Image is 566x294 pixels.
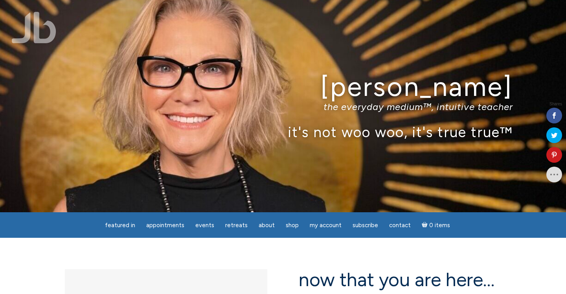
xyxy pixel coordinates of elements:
[221,218,252,233] a: Retreats
[286,222,299,229] span: Shop
[225,222,248,229] span: Retreats
[422,222,429,229] i: Cart
[141,218,189,233] a: Appointments
[348,218,383,233] a: Subscribe
[146,222,184,229] span: Appointments
[254,218,279,233] a: About
[105,222,135,229] span: featured in
[305,218,346,233] a: My Account
[417,217,455,233] a: Cart0 items
[53,123,513,140] p: it's not woo woo, it's true true™
[191,218,219,233] a: Events
[195,222,214,229] span: Events
[353,222,378,229] span: Subscribe
[100,218,140,233] a: featured in
[12,12,56,43] img: Jamie Butler. The Everyday Medium
[299,269,501,290] h2: now that you are here…
[310,222,342,229] span: My Account
[281,218,303,233] a: Shop
[549,102,562,106] span: Shares
[53,101,513,112] p: the everyday medium™, intuitive teacher
[259,222,275,229] span: About
[389,222,411,229] span: Contact
[384,218,415,233] a: Contact
[429,222,450,228] span: 0 items
[53,72,513,101] h1: [PERSON_NAME]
